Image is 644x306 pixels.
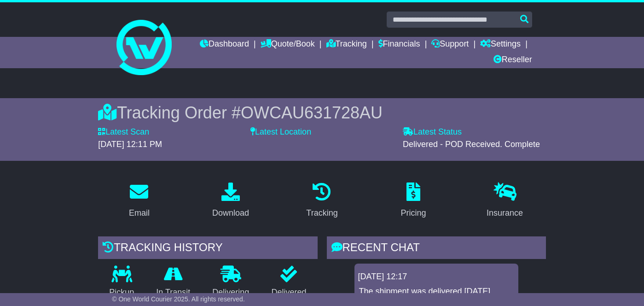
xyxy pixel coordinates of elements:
div: Download [212,207,249,219]
div: Pricing [401,207,426,219]
a: Settings [480,37,521,53]
span: © One World Courier 2025. All rights reserved. [112,295,245,303]
label: Latest Scan [98,127,149,137]
span: OWCAU631728AU [241,103,383,122]
p: In Transit [145,288,201,298]
span: Delivered - POD Received. Complete [403,140,540,149]
a: Dashboard [200,37,249,53]
div: [DATE] 12:17 [358,272,515,282]
label: Latest Location [250,127,311,137]
a: Financials [378,37,420,53]
div: Tracking [306,207,337,219]
p: Delivering [201,288,260,298]
a: Pricing [395,179,432,223]
div: RECENT CHAT [327,236,546,261]
a: Quote/Book [261,37,315,53]
span: [DATE] 12:11 PM [98,140,162,149]
a: Download [206,179,255,223]
a: Tracking [326,37,367,53]
div: Email [129,207,150,219]
p: Delivered [260,288,317,298]
label: Latest Status [403,127,462,137]
div: Tracking history [98,236,317,261]
div: Insurance [487,207,523,219]
p: Pickup [98,288,145,298]
a: Email [123,179,156,223]
a: Support [431,37,469,53]
div: Tracking Order # [98,103,546,123]
a: Insurance [481,179,529,223]
a: Tracking [300,179,343,223]
a: Reseller [493,53,532,68]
